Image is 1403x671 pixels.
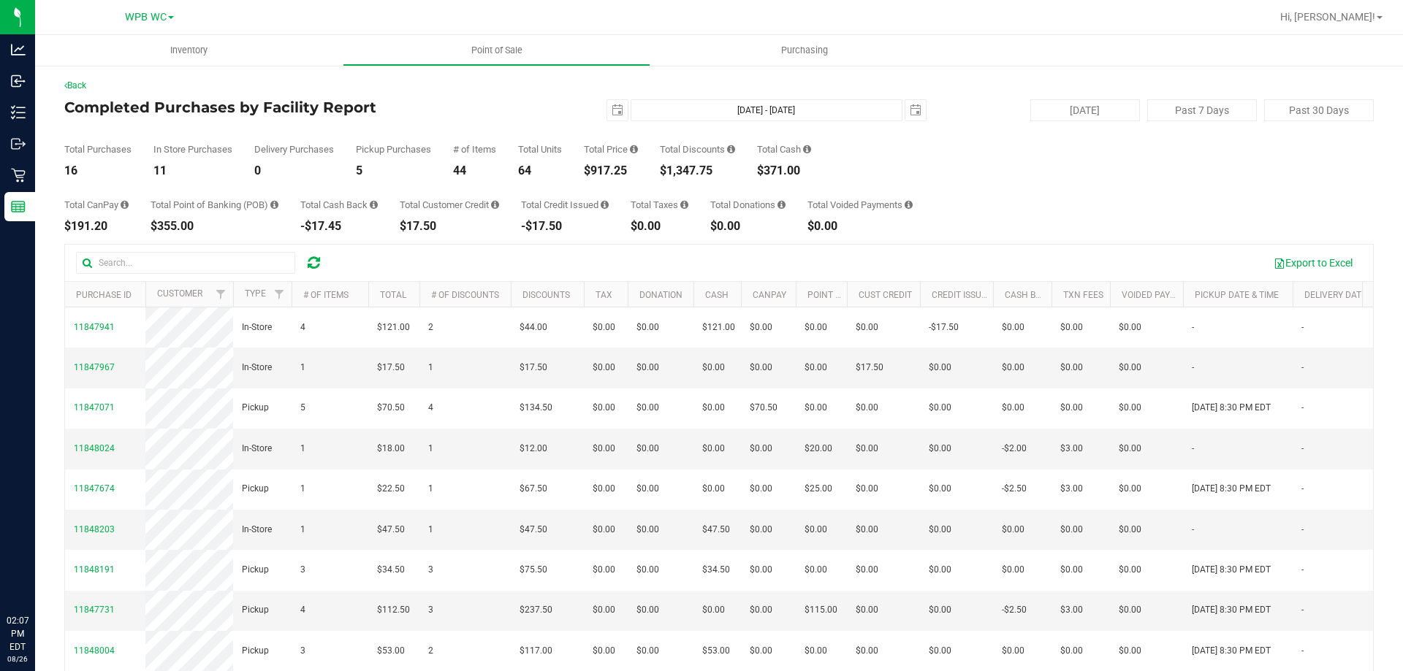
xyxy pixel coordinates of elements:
[11,105,26,120] inline-svg: Inventory
[74,564,115,575] span: 11848191
[859,290,912,300] a: Cust Credit
[1192,321,1194,334] span: -
[584,145,638,154] div: Total Price
[1002,321,1024,334] span: $0.00
[428,361,433,375] span: 1
[1192,523,1194,537] span: -
[807,200,913,210] div: Total Voided Payments
[636,401,659,415] span: $0.00
[805,321,827,334] span: $0.00
[157,288,202,299] a: Customer
[431,290,499,300] a: # of Discounts
[64,99,501,115] h4: Completed Purchases by Facility Report
[631,221,688,232] div: $0.00
[929,644,951,658] span: $0.00
[74,402,115,413] span: 11847071
[343,35,650,66] a: Point of Sale
[660,165,735,177] div: $1,347.75
[1119,361,1141,375] span: $0.00
[702,563,730,577] span: $34.50
[11,199,26,214] inline-svg: Reports
[121,200,129,210] i: Sum of the successful, non-voided CanPay payment transactions for all purchases in the date range.
[807,290,911,300] a: Point of Banking (POB)
[702,482,725,496] span: $0.00
[750,321,772,334] span: $0.00
[702,442,725,456] span: $0.00
[750,442,772,456] span: $0.00
[242,523,272,537] span: In-Store
[15,554,58,598] iframe: Resource center
[803,145,811,154] i: Sum of the successful, non-voided cash payment transactions for all purchases in the date range. ...
[1060,401,1083,415] span: $0.00
[453,145,496,154] div: # of Items
[929,603,951,617] span: $0.00
[74,322,115,332] span: 11847941
[520,482,547,496] span: $67.50
[805,442,832,456] span: $20.00
[428,644,433,658] span: 2
[377,482,405,496] span: $22.50
[300,200,378,210] div: Total Cash Back
[856,603,878,617] span: $0.00
[303,290,349,300] a: # of Items
[356,165,431,177] div: 5
[584,165,638,177] div: $917.25
[805,603,837,617] span: $115.00
[11,137,26,151] inline-svg: Outbound
[377,603,410,617] span: $112.50
[74,524,115,534] span: 11848203
[630,145,638,154] i: Sum of the total prices of all purchases in the date range.
[520,361,547,375] span: $17.50
[76,290,132,300] a: Purchase ID
[705,290,729,300] a: Cash
[242,442,272,456] span: In-Store
[74,483,115,494] span: 11847674
[521,221,609,232] div: -$17.50
[905,100,926,120] span: select
[593,321,615,334] span: $0.00
[76,252,295,274] input: Search...
[807,221,913,232] div: $0.00
[242,401,269,415] span: Pickup
[1002,563,1024,577] span: $0.00
[1264,250,1362,275] button: Export to Excel
[300,442,305,456] span: 1
[929,361,951,375] span: $0.00
[593,401,615,415] span: $0.00
[428,321,433,334] span: 2
[596,290,612,300] a: Tax
[377,361,405,375] span: $17.50
[1002,401,1024,415] span: $0.00
[593,361,615,375] span: $0.00
[636,321,659,334] span: $0.00
[377,523,405,537] span: $47.50
[727,145,735,154] i: Sum of the discount values applied to the all purchases in the date range.
[1060,361,1083,375] span: $0.00
[428,563,433,577] span: 3
[242,482,269,496] span: Pickup
[64,221,129,232] div: $191.20
[300,401,305,415] span: 5
[750,482,772,496] span: $0.00
[1264,99,1374,121] button: Past 30 Days
[702,321,735,334] span: $121.00
[1119,442,1141,456] span: $0.00
[1304,290,1366,300] a: Delivery Date
[805,401,827,415] span: $0.00
[300,523,305,537] span: 1
[125,11,167,23] span: WPB WC
[1002,482,1027,496] span: -$2.50
[1122,290,1194,300] a: Voided Payment
[1063,290,1103,300] a: Txn Fees
[356,145,431,154] div: Pickup Purchases
[452,44,542,57] span: Point of Sale
[267,282,292,307] a: Filter
[856,644,878,658] span: $0.00
[1301,644,1304,658] span: -
[1119,603,1141,617] span: $0.00
[702,603,725,617] span: $0.00
[400,200,499,210] div: Total Customer Credit
[593,563,615,577] span: $0.00
[636,523,659,537] span: $0.00
[453,165,496,177] div: 44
